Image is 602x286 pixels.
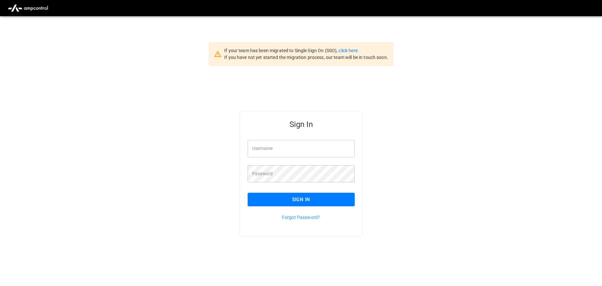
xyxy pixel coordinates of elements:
[224,55,388,60] span: If you have not yet started the migration process, our team will be in touch soon.
[338,48,359,53] a: click here.
[5,2,51,14] img: ampcontrol.io logo
[248,119,355,130] h5: Sign In
[248,214,355,221] p: Forgot Password?
[248,193,355,206] button: Sign In
[224,48,338,53] span: If your team has been migrated to Single Sign On (SSO),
